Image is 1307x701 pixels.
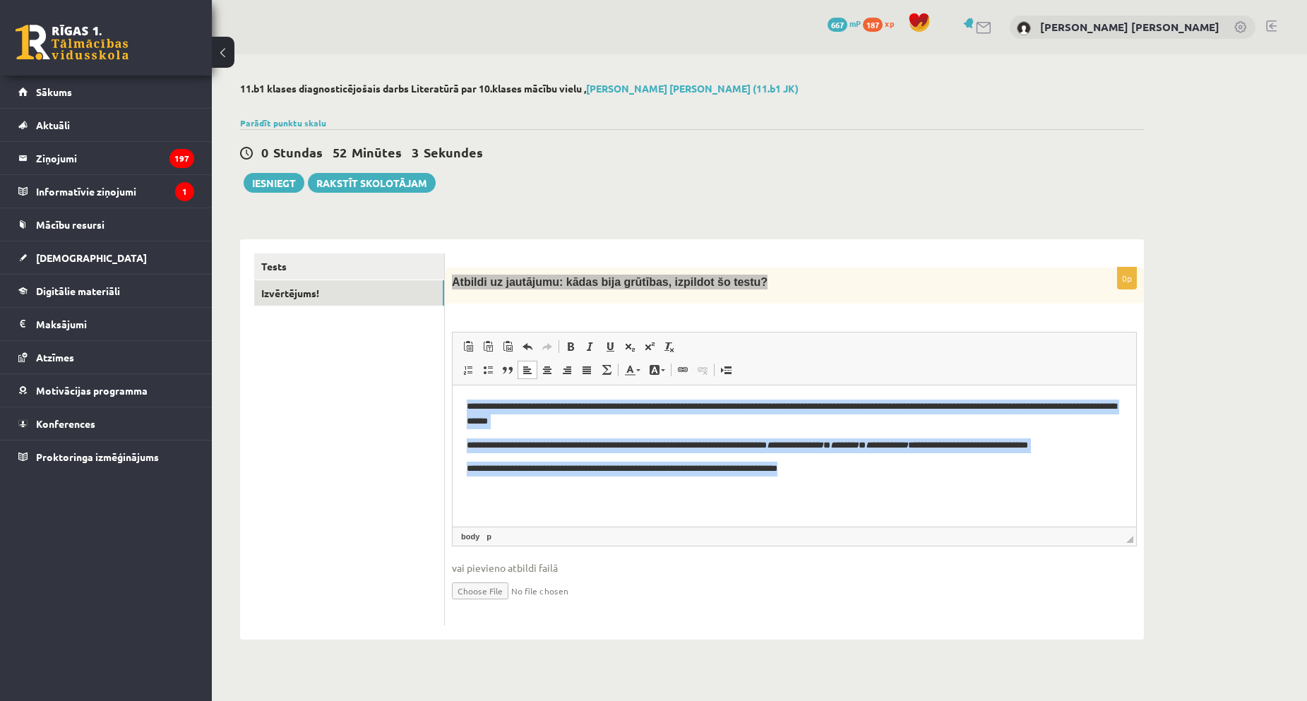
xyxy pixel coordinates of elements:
[1040,20,1219,34] a: [PERSON_NAME] [PERSON_NAME]
[458,361,478,379] a: Вставить / удалить нумерованный список
[863,18,901,29] a: 187 xp
[660,337,679,356] a: Убрать форматирование
[240,83,1144,95] h2: 11.b1 klases diagnosticējošais darbs Literatūrā par 10.klases mācību vielu ,
[452,276,768,288] span: Atbildi uz jautājumu: kādas bija grūtības, izpildot šo testu?
[36,351,74,364] span: Atzīmes
[36,251,147,264] span: [DEMOGRAPHIC_DATA]
[424,144,483,160] span: Sekundes
[645,361,669,379] a: Цвет фона
[36,142,194,174] legend: Ziņojumi
[261,144,268,160] span: 0
[537,361,557,379] a: По центру
[620,337,640,356] a: Подстрочный индекс
[478,361,498,379] a: Вставить / удалить маркированный список
[1117,267,1137,289] p: 0p
[16,25,129,60] a: Rīgas 1. Tālmācības vidusskola
[18,441,194,473] a: Proktoringa izmēģinājums
[620,361,645,379] a: Цвет текста
[18,407,194,440] a: Konferences
[600,337,620,356] a: Подчеркнутый (Ctrl+U)
[244,173,304,193] button: Iesniegt
[518,337,537,356] a: Отменить (Ctrl+Z)
[828,18,861,29] a: 667 mP
[640,337,660,356] a: Надстрочный индекс
[18,109,194,141] a: Aktuāli
[36,85,72,98] span: Sākums
[885,18,894,29] span: xp
[36,175,194,208] legend: Informatīvie ziņojumi
[18,308,194,340] a: Maksājumi
[498,361,518,379] a: Цитата
[18,241,194,274] a: [DEMOGRAPHIC_DATA]
[18,175,194,208] a: Informatīvie ziņojumi1
[18,142,194,174] a: Ziņojumi197
[537,337,557,356] a: Повторить (Ctrl+Y)
[175,182,194,201] i: 1
[36,450,159,463] span: Proktoringa izmēģinājums
[693,361,712,379] a: Убрать ссылку
[18,76,194,108] a: Sākums
[673,361,693,379] a: Вставить/Редактировать ссылку (Ctrl+K)
[333,144,347,160] span: 52
[484,530,494,543] a: Элемент p
[1126,536,1133,543] span: Перетащите для изменения размера
[36,284,120,297] span: Digitālie materiāli
[352,144,402,160] span: Minūtes
[863,18,883,32] span: 187
[580,337,600,356] a: Курсив (Ctrl+I)
[518,361,537,379] a: По левому краю
[561,337,580,356] a: Полужирный (Ctrl+B)
[557,361,577,379] a: По правому краю
[828,18,847,32] span: 667
[240,117,326,128] a: Parādīt punktu skalu
[36,417,95,430] span: Konferences
[18,341,194,373] a: Atzīmes
[577,361,597,379] a: По ширине
[597,361,616,379] a: Математика
[452,561,1137,575] span: vai pievieno atbildi failā
[18,374,194,407] a: Motivācijas programma
[169,149,194,168] i: 197
[1017,21,1031,35] img: Maksis Linards Gurins
[254,280,444,306] a: Izvērtējums!
[308,173,436,193] a: Rakstīt skolotājam
[36,119,70,131] span: Aktuāli
[36,218,105,231] span: Mācību resursi
[458,530,482,543] a: Элемент body
[36,384,148,397] span: Motivācijas programma
[412,144,419,160] span: 3
[498,337,518,356] a: Вставить из Word
[586,82,799,95] a: [PERSON_NAME] [PERSON_NAME] (11.b1 JK)
[849,18,861,29] span: mP
[254,253,444,280] a: Tests
[18,208,194,241] a: Mācību resursi
[18,275,194,307] a: Digitālie materiāli
[478,337,498,356] a: Вставить только текст (Ctrl+Shift+V)
[453,385,1136,527] iframe: Визуальный текстовый редактор, wiswyg-editor-user-answer-47025044747720
[273,144,323,160] span: Stundas
[716,361,736,379] a: Вставить разрыв страницы для печати
[458,337,478,356] a: Вставить (Ctrl+V)
[36,308,194,340] legend: Maksājumi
